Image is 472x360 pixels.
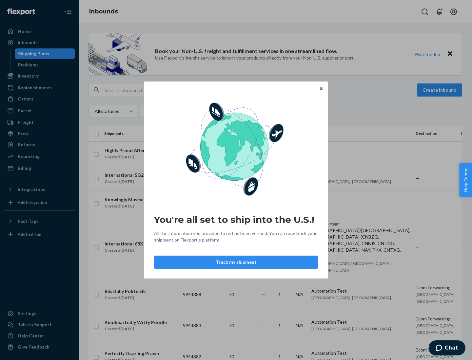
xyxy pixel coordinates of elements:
button: Close [318,85,324,92]
h2: You're all set to ship into the U.S.! [154,214,318,225]
button: Track my shipment [154,256,318,269]
span: Chat [15,5,29,10]
button: Help Center [459,163,472,197]
span: All the information you provided to us has been verified. You can now track your shipment on Flex... [154,230,318,243]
